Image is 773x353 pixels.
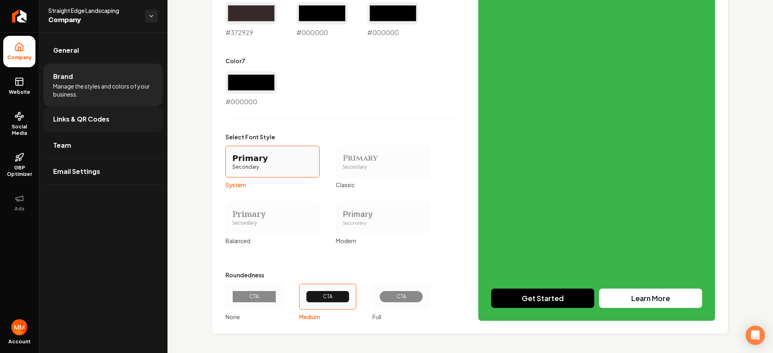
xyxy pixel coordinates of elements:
div: Balanced [225,237,320,245]
span: Account [8,339,31,345]
button: Ads [3,187,35,219]
div: Secondary [343,220,423,227]
div: CTA [386,293,416,300]
button: Open user button [11,319,27,335]
div: None [225,313,283,321]
div: Modern [336,237,430,245]
label: Color 7 [225,57,277,65]
div: CTA [313,293,343,300]
span: Website [6,89,33,95]
span: Links & QR Codes [53,114,110,124]
img: Rebolt Logo [12,10,27,23]
div: Primary [343,208,423,220]
label: Roundedness [225,271,430,279]
div: #372929 [225,2,277,37]
span: Social Media [3,124,35,136]
div: Open Intercom Messenger [746,326,765,345]
span: Straight Edge Landscaping [48,6,138,14]
span: Email Settings [53,167,100,176]
a: GBP Optimizer [3,146,35,184]
div: Secondary [343,164,423,171]
span: Manage the styles and colors of your business. [53,82,153,98]
span: Ads [11,206,28,212]
div: Medium [299,313,357,321]
div: Secondary [232,164,313,171]
div: Full [372,313,430,321]
div: Classic [336,181,430,189]
a: Social Media [3,105,35,143]
a: Team [43,132,163,158]
a: Website [3,70,35,102]
div: Primary [232,208,313,220]
div: Primary [343,153,423,164]
span: Team [53,140,71,150]
a: General [43,37,163,63]
span: General [53,45,79,55]
div: Primary [232,153,313,164]
a: Email Settings [43,159,163,184]
span: Company [48,14,138,26]
span: Brand [53,72,73,81]
span: Company [4,54,35,61]
a: Links & QR Codes [43,106,163,132]
div: Secondary [232,220,313,227]
div: #000000 [296,2,348,37]
img: Matthew Meyer [11,319,27,335]
span: GBP Optimizer [3,165,35,178]
div: #000000 [225,71,277,107]
label: Select Font Style [225,133,430,141]
div: System [225,181,320,189]
div: CTA [239,293,269,300]
div: #000000 [367,2,419,37]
